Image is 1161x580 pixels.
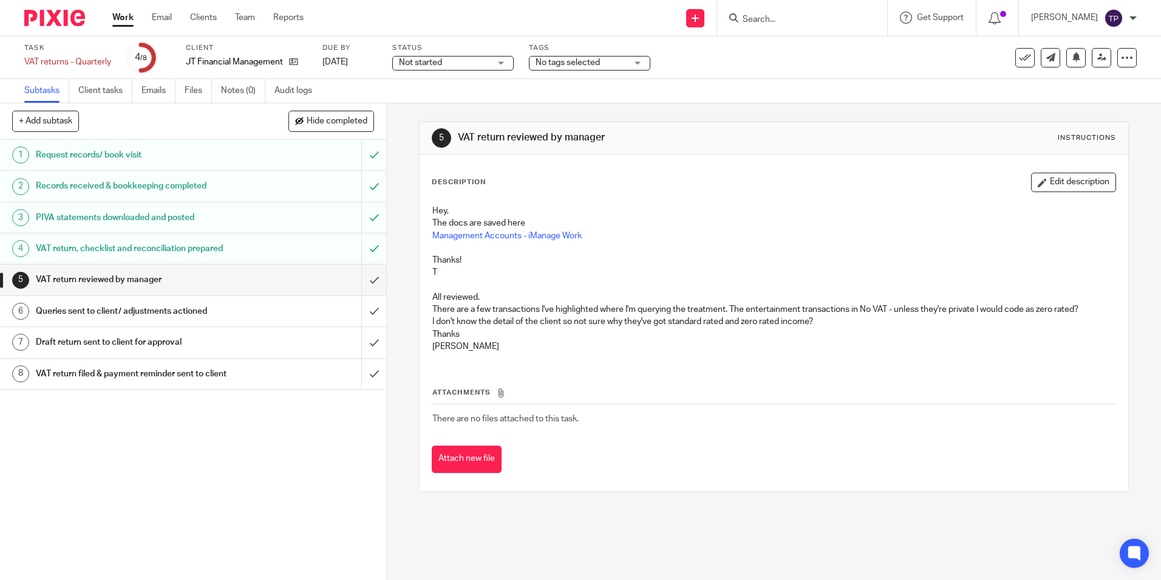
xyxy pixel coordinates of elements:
p: All reviewed. [432,291,1115,303]
div: 4 [135,50,147,64]
label: Tags [529,43,650,53]
h1: Queries sent to client/ adjustments actioned [36,302,245,320]
span: [DATE] [322,58,348,66]
div: 3 [12,209,29,226]
div: 5 [12,272,29,289]
a: Team [235,12,255,24]
div: Instructions [1058,133,1116,143]
p: Thanks [432,328,1115,340]
h1: Request records/ book visit [36,146,245,164]
h1: VAT return reviewed by manager [36,271,245,289]
h1: Records received & bookkeeping completed [36,177,245,195]
span: Hide completed [307,117,367,126]
div: VAT returns - Quarterly [24,56,111,68]
div: 6 [12,303,29,320]
a: Clients [190,12,217,24]
h1: VAT return filed & payment reminder sent to client [36,365,245,383]
a: Work [112,12,134,24]
span: There are no files attached to this task. [432,415,579,423]
a: Files [185,79,212,103]
a: Audit logs [274,79,321,103]
span: Not started [399,58,442,67]
button: + Add subtask [12,111,79,131]
img: svg%3E [1104,9,1123,28]
img: Pixie [24,10,85,26]
p: [PERSON_NAME] [1031,12,1098,24]
a: Client tasks [78,79,132,103]
a: Management Accounts - iManage Work [432,232,582,240]
span: No tags selected [536,58,600,67]
p: The docs are saved here [432,217,1115,229]
div: 7 [12,334,29,351]
h1: Draft return sent to client for approval [36,333,245,351]
small: /8 [140,55,147,61]
p: Thanks! [432,254,1115,266]
span: Get Support [917,13,964,22]
p: JT Financial Management [186,56,283,68]
a: Notes (0) [221,79,265,103]
a: Emails [141,79,175,103]
p: I don't know the detail of the client so not sure why they've got standard rated and zero rated i... [432,316,1115,328]
p: Hey, [432,205,1115,217]
a: Reports [273,12,304,24]
h1: VAT return, checklist and reconciliation prepared [36,240,245,258]
h1: PIVA statements downloaded and posted [36,209,245,227]
h1: VAT return reviewed by manager [458,131,800,144]
p: There are a few transactions I've highlighted where I'm querying the treatment. The entertainment... [432,303,1115,316]
div: 8 [12,365,29,382]
label: Task [24,43,111,53]
div: 1 [12,147,29,164]
label: Due by [322,43,377,53]
a: Subtasks [24,79,69,103]
button: Hide completed [288,111,374,131]
div: 2 [12,178,29,195]
button: Attach new file [432,446,502,473]
span: Attachments [432,389,491,396]
p: [PERSON_NAME] [432,340,1115,353]
a: Email [152,12,172,24]
p: Description [432,178,486,187]
div: 4 [12,240,29,257]
p: T [432,266,1115,278]
label: Status [392,43,514,53]
div: 5 [432,128,451,148]
input: Search [741,15,851,26]
button: Edit description [1031,173,1116,192]
label: Client [186,43,307,53]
